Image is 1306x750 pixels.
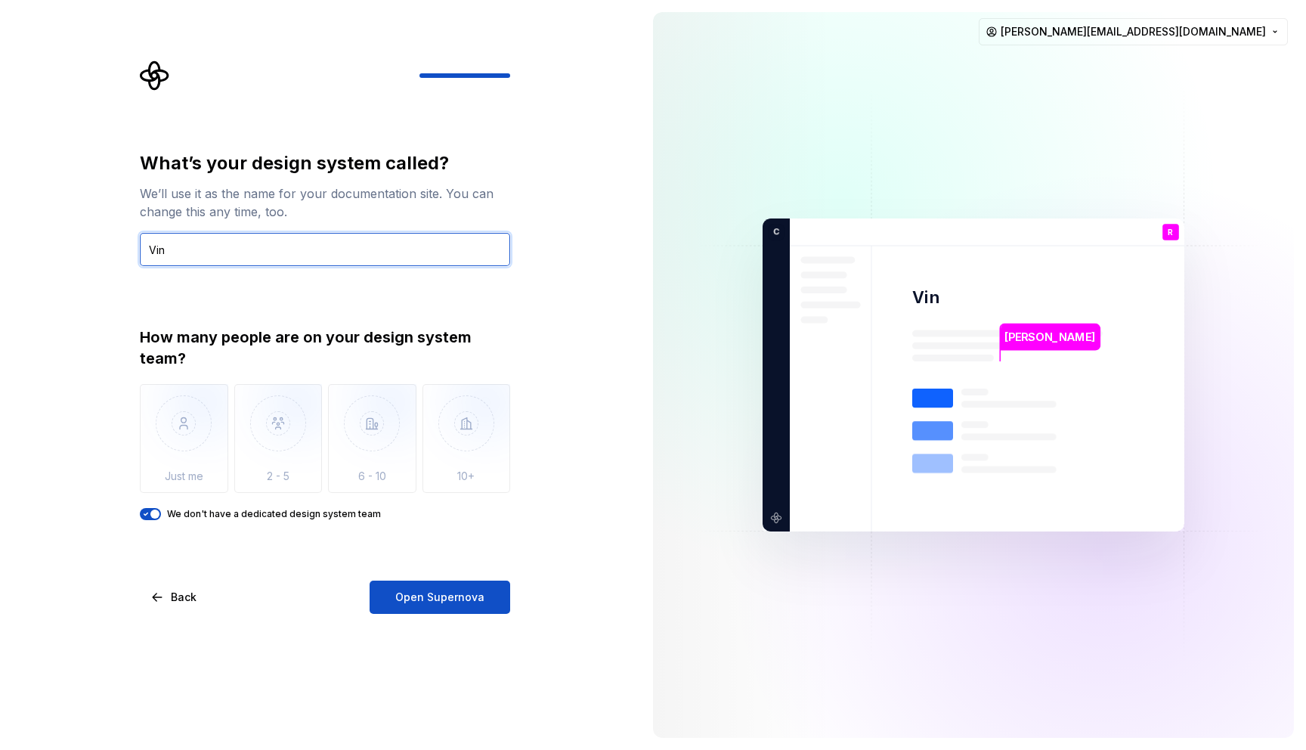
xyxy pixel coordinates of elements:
button: Back [140,581,209,614]
div: How many people are on your design system team? [140,327,510,369]
p: R [1168,228,1173,237]
p: C [768,225,779,239]
button: Open Supernova [370,581,510,614]
input: Design system name [140,233,510,266]
p: Vin [912,287,940,308]
button: [PERSON_NAME][EMAIL_ADDRESS][DOMAIN_NAME] [979,18,1288,45]
div: What’s your design system called? [140,151,510,175]
div: We’ll use it as the name for your documentation site. You can change this any time, too. [140,184,510,221]
span: [PERSON_NAME][EMAIL_ADDRESS][DOMAIN_NAME] [1001,24,1266,39]
span: Back [171,590,197,605]
label: We don't have a dedicated design system team [167,508,381,520]
svg: Supernova Logo [140,60,170,91]
span: Open Supernova [395,590,484,605]
p: [PERSON_NAME] [1004,329,1095,346]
